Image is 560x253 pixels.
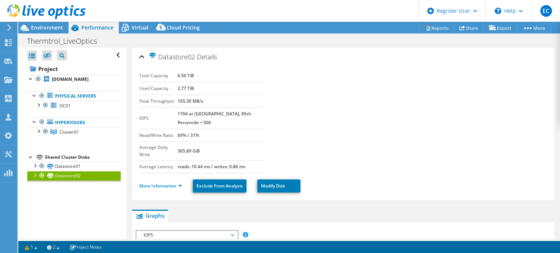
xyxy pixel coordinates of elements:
a: Export [483,22,517,33]
label: Average Latency [139,163,178,170]
label: Read/Write Ratio [139,132,178,139]
label: Used Capacity [139,85,178,92]
a: Datastore01 [27,162,121,171]
span: Details [197,52,217,61]
a: Project Notes [64,242,107,252]
a: [DOMAIN_NAME] [27,75,121,84]
div: Shared Cluster Disks [45,153,121,162]
span: IOPS [140,231,234,240]
a: Modify Disk [257,179,300,193]
a: Physical Servers [27,91,121,101]
a: Reports [419,22,454,33]
span: DC01 [59,103,71,109]
svg: \n [495,8,501,14]
a: 2 [42,242,65,252]
span: Virtual [132,24,148,31]
b: 2.77 TiB [178,85,194,91]
span: Cluster01 [59,129,79,135]
b: 6.50 TiB [178,72,194,79]
label: Peak Throughput [139,98,178,105]
b: 69% / 31% [178,132,199,138]
span: Performance [81,24,113,31]
span: Cloud Pricing [167,24,200,31]
a: More Information [139,183,182,189]
a: Datastore02 [27,171,121,181]
span: EC [540,5,552,17]
span: Datastore02 [149,52,195,61]
h1: Thermtrol_LiveOptics [24,37,108,45]
b: reads: 10.44 ms / writes: 0.86 ms [178,163,245,170]
span: Graphs [136,212,164,219]
a: Exclude From Analysis [193,179,246,193]
b: 305.89 GiB [178,148,200,154]
a: Cluster01 [27,127,121,137]
a: Hypervisors [27,118,121,127]
a: DC01 [27,101,121,110]
a: Share [454,22,484,33]
span: Environment [31,24,63,31]
label: Average Daily Write [139,144,178,158]
a: Project [27,63,121,75]
a: 1 [20,242,42,252]
a: More [517,22,551,33]
label: Total Capacity [139,72,178,79]
b: 165.30 MB/s [178,98,203,104]
label: IOPS [139,115,178,122]
b: [DOMAIN_NAME] [52,76,89,82]
b: 1704 at [GEOGRAPHIC_DATA], 95th Percentile = 506 [178,111,251,126]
